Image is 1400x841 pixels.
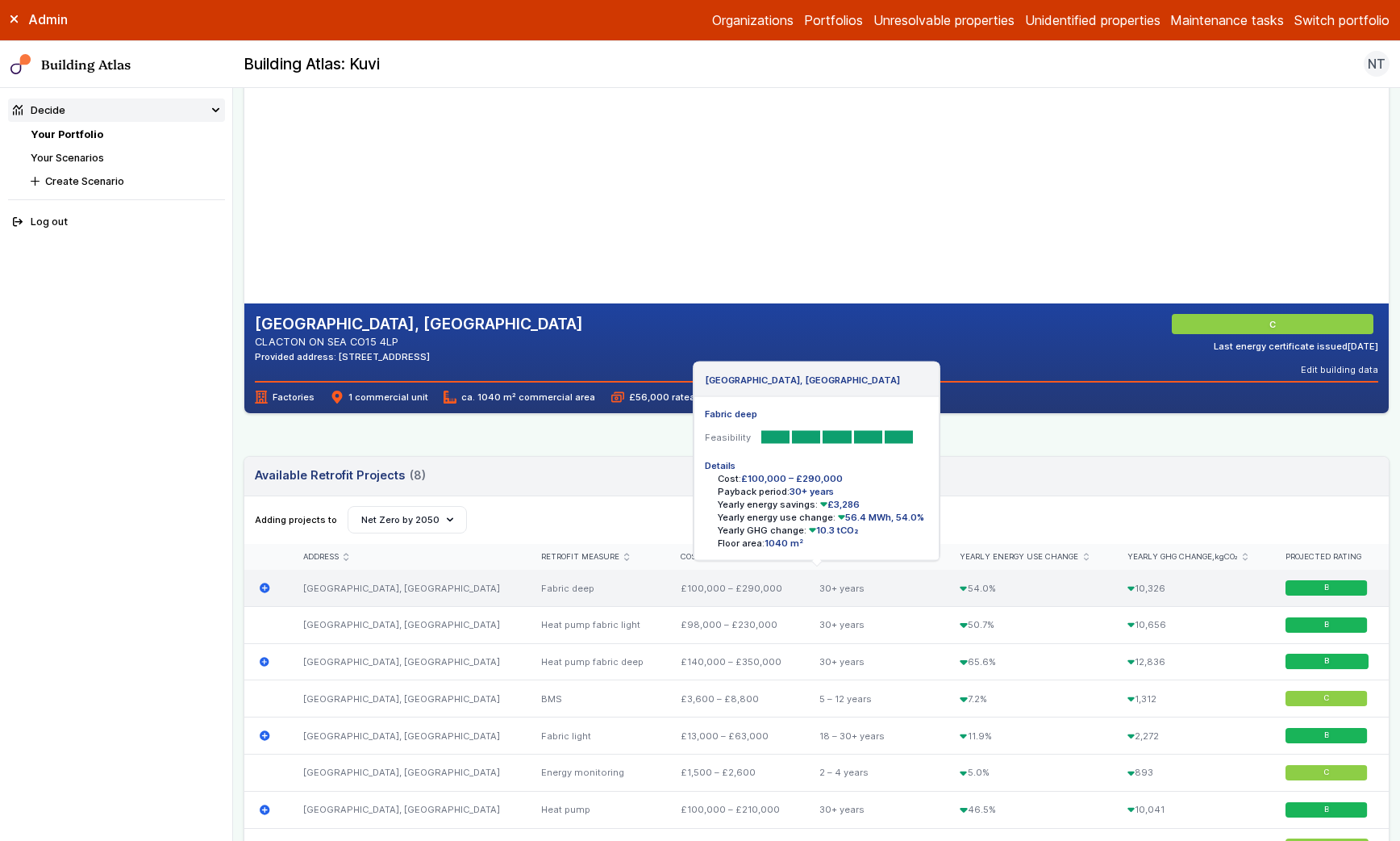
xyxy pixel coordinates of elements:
h2: [GEOGRAPHIC_DATA], [GEOGRAPHIC_DATA] [255,314,583,335]
span: Yearly energy use change [960,552,1078,563]
span: 1040 m² [765,538,803,549]
div: [GEOGRAPHIC_DATA], [GEOGRAPHIC_DATA] [288,791,526,828]
div: 30+ years [804,643,945,680]
div: 30+ years [804,791,945,828]
div: 893 [1111,755,1270,792]
span: Retrofit measure [541,552,619,563]
a: Maintenance tasks [1170,10,1284,30]
time: [DATE] [1348,341,1378,352]
button: Edit building data [1301,363,1378,376]
div: Decide [13,103,65,118]
a: Organizations [712,10,794,30]
div: £3,600 – £8,800 [665,680,804,718]
address: CLACTON ON SEA CO15 4LP [255,334,583,349]
div: BMS [526,680,665,718]
div: Energy monitoring [526,755,665,792]
span: ca. 1040 m² commercial area [444,391,595,404]
div: 10,041 [1111,791,1270,828]
span: 30+ years [790,486,834,497]
div: Heat pump fabric deep [526,643,665,680]
span: £56,000 rateable value [611,391,735,404]
div: 10,326 [1111,570,1270,606]
span: £100,000 – £290,000 [741,473,843,484]
div: [GEOGRAPHIC_DATA], [GEOGRAPHIC_DATA] [288,680,526,718]
span: NT [1368,54,1385,73]
span: C [1272,318,1278,331]
li: Floor area: [718,537,929,550]
h3: Available Retrofit Projects [255,467,426,484]
div: 7.2% [944,680,1111,718]
div: Heat pump fabric light [526,606,665,643]
div: 30+ years [804,606,945,643]
a: Portfolios [804,10,863,30]
li: Yearly GHG change: [718,524,929,537]
div: Fabric deep [526,570,665,606]
div: Provided address: [STREET_ADDRESS] [255,350,583,363]
a: Your Portfolio [31,128,103,140]
div: Heat pump [526,791,665,828]
a: Unresolvable properties [873,10,1015,30]
h2: Building Atlas: Kuvi [244,54,380,75]
span: Adding projects to [255,513,337,526]
span: B [1324,730,1329,741]
a: Unidentified properties [1025,10,1160,30]
div: 30+ years [804,570,945,606]
span: Factories [255,391,315,404]
div: 5.0% [944,755,1111,792]
div: 2 – 4 years [804,755,945,792]
span: Yearly GHG change, [1127,552,1238,563]
summary: Decide [8,98,225,122]
button: NT [1364,51,1390,77]
div: 50.7% [944,606,1111,643]
div: £100,000 – £290,000 [665,570,804,606]
div: 5 – 12 years [804,680,945,718]
span: Address [303,552,339,563]
div: [GEOGRAPHIC_DATA], [GEOGRAPHIC_DATA] [288,755,526,792]
span: (8) [410,467,426,484]
span: Cost, £ [681,552,711,563]
div: Last energy certificate issued [1214,340,1378,353]
span: C [1324,693,1330,704]
div: £13,000 – £63,000 [665,718,804,755]
div: Fabric light [526,718,665,755]
span: B [1324,620,1329,630]
div: [GEOGRAPHIC_DATA], [GEOGRAPHIC_DATA] [288,606,526,643]
img: main-0bbd2752.svg [10,54,31,75]
h5: Details [705,459,929,472]
div: 11.9% [944,718,1111,755]
div: 46.5% [944,791,1111,828]
button: Switch portfolio [1294,10,1390,30]
span: B [1324,805,1329,815]
div: £98,000 – £230,000 [665,606,804,643]
span: C [1324,768,1330,778]
li: Cost: [718,472,929,485]
div: 18 – 30+ years [804,718,945,755]
li: Yearly energy savings: [718,498,929,511]
li: Yearly energy use change: [718,511,929,524]
span: B [1324,657,1329,667]
button: Net Zero by 2050 [348,506,468,533]
span: £3,286 [818,499,860,510]
span: 56.4 MWh, 54.0% [835,512,925,523]
span: B [1324,583,1329,593]
div: 2,272 [1111,718,1270,755]
div: 54.0% [944,570,1111,606]
div: 10,656 [1111,606,1270,643]
li: Payback period: [718,485,929,498]
div: [GEOGRAPHIC_DATA], [GEOGRAPHIC_DATA] [288,570,526,606]
div: £100,000 – £210,000 [665,791,804,828]
button: Create Scenario [26,169,225,193]
div: [GEOGRAPHIC_DATA], [GEOGRAPHIC_DATA] [288,718,526,755]
div: 65.6% [944,643,1111,680]
span: 1 commercial unit [331,391,428,404]
div: 12,836 [1111,643,1270,680]
span: kgCO₂ [1215,552,1238,561]
div: [GEOGRAPHIC_DATA], [GEOGRAPHIC_DATA] [288,643,526,680]
a: Your Scenarios [31,152,104,164]
button: Log out [8,211,225,234]
div: Projected rating [1285,552,1373,563]
div: £140,000 – £350,000 [665,643,804,680]
div: 1,312 [1111,680,1270,718]
div: £1,500 – £2,600 [665,755,804,792]
span: 10.3 tCO₂ [806,525,859,536]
